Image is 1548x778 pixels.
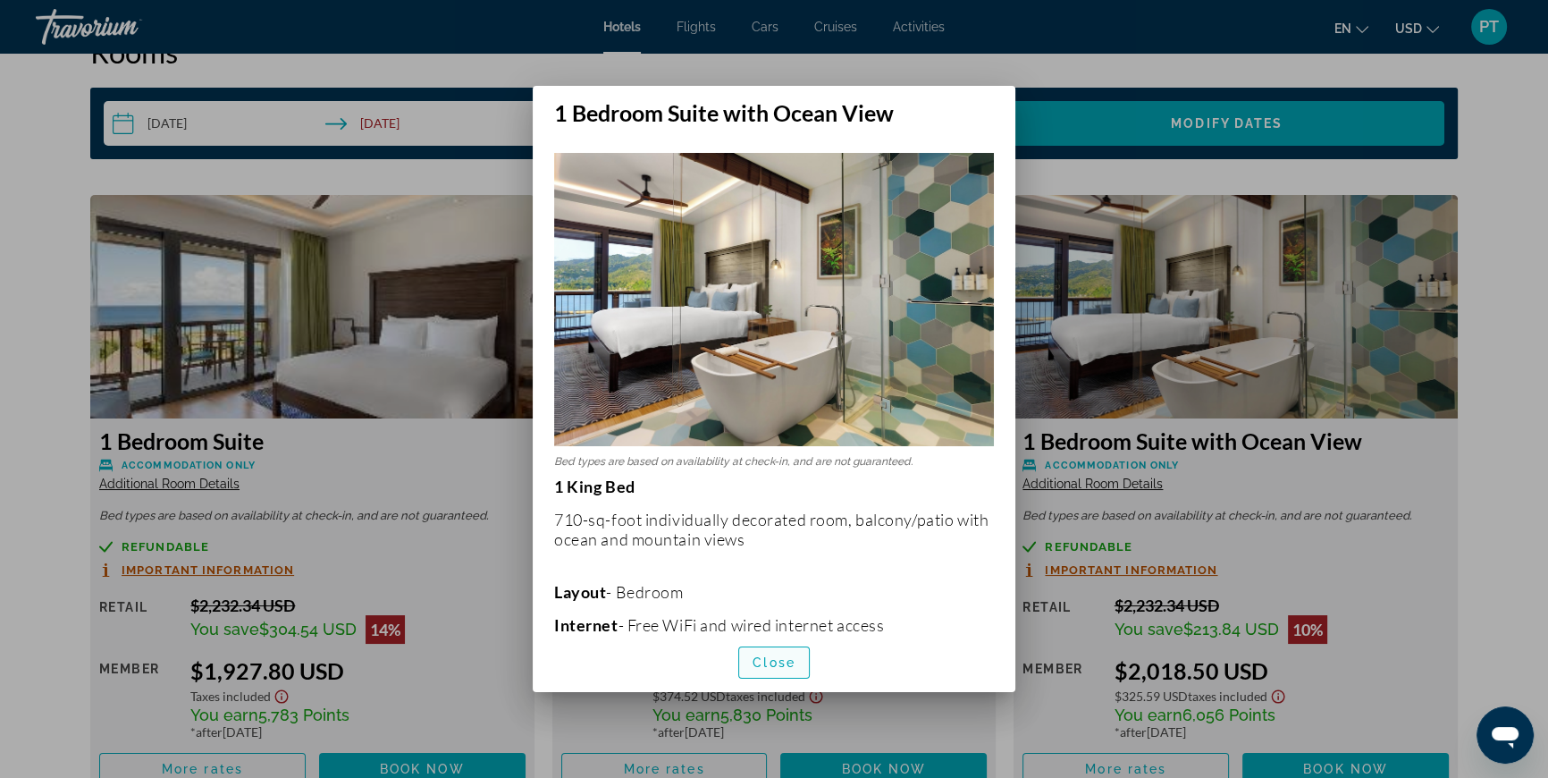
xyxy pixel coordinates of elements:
b: Layout [554,582,606,602]
h2: 1 Bedroom Suite with Ocean View [533,86,1015,126]
p: Bed types are based on availability at check-in, and are not guaranteed. [554,455,994,468]
strong: 1 King Bed [554,477,635,496]
span: Close [753,655,795,670]
p: 710-sq-foot individually decorated room, balcony/patio with ocean and mountain views [554,510,994,549]
b: Internet [554,615,618,635]
img: 1 Bedroom Suite with Ocean View [554,153,994,446]
p: - Bedroom [554,582,994,602]
p: - Free WiFi and wired internet access [554,615,994,635]
button: Close [738,647,810,679]
iframe: Button to launch messaging window [1476,706,1534,764]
